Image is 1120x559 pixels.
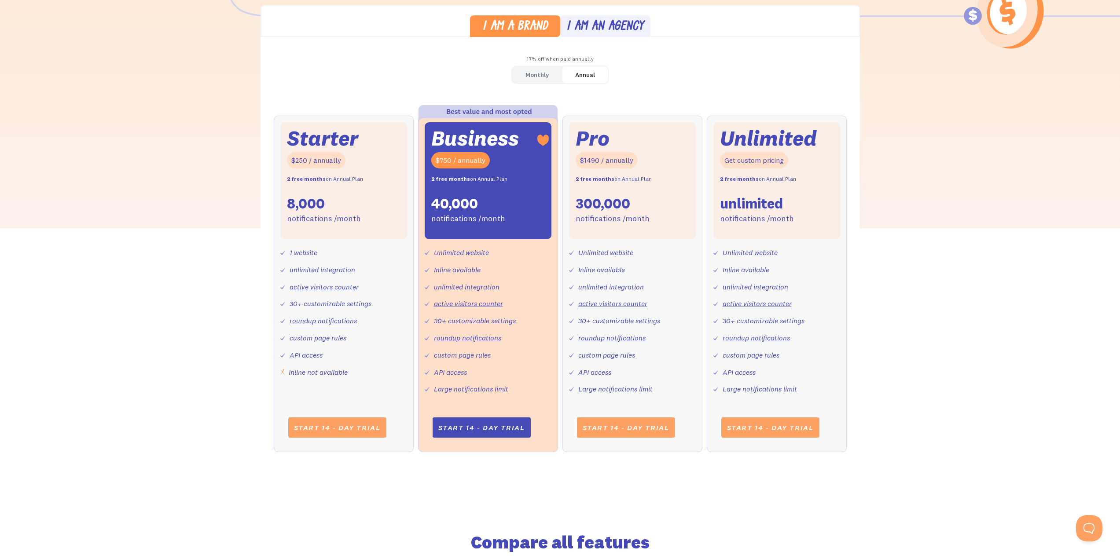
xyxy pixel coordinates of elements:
div: Inline not available [289,366,348,379]
div: notifications /month [576,212,650,225]
div: API access [434,366,467,379]
div: on Annual Plan [287,173,363,186]
a: Start 14 - day trial [288,417,386,438]
div: Pro [576,129,610,148]
a: Start 14 - day trial [721,417,819,438]
div: custom page rules [434,349,491,362]
div: I am a brand [482,21,548,33]
div: unlimited integration [290,263,355,276]
h2: Compare all features [375,535,745,551]
div: API access [290,349,323,362]
div: Large notifications limit [578,383,653,395]
div: 30+ customizable settings [723,314,804,327]
a: roundup notifications [434,333,501,342]
a: active visitors counter [723,299,792,308]
div: 300,000 [576,194,630,213]
a: roundup notifications [578,333,646,342]
div: API access [723,366,756,379]
a: Start 14 - day trial [577,417,675,438]
div: $250 / annually [287,152,345,168]
strong: 2 free months [720,175,759,182]
div: Large notifications limit [434,383,508,395]
div: 1 website [290,246,317,259]
div: 30+ customizable settings [434,314,516,327]
strong: 2 free months [576,175,614,182]
div: custom page rules [723,349,779,362]
strong: 2 free months [287,175,326,182]
div: $1490 / annually [576,152,638,168]
div: API access [578,366,611,379]
div: unlimited integration [578,281,644,293]
div: 17% off when paid annually [261,53,860,66]
div: Monthly [525,69,549,81]
div: Unlimited website [578,246,633,259]
a: active visitors counter [578,299,647,308]
div: on Annual Plan [431,173,507,186]
div: 30+ customizable settings [578,314,660,327]
div: on Annual Plan [576,173,652,186]
div: Unlimited [720,129,817,148]
div: Business [431,129,519,148]
div: custom page rules [290,332,346,344]
a: active visitors counter [434,299,503,308]
div: notifications /month [287,212,361,225]
div: unlimited [720,194,783,213]
div: notifications /month [431,212,505,225]
div: Get custom pricing [720,152,788,168]
a: active visitors counter [290,282,359,291]
a: roundup notifications [723,333,790,342]
strong: 2 free months [431,175,470,182]
div: Inline available [434,263,481,276]
div: 40,000 [431,194,478,213]
div: Unlimited website [434,246,489,259]
div: Annual [575,69,595,81]
div: notifications /month [720,212,794,225]
div: 8,000 [287,194,325,213]
div: Unlimited website [723,246,778,259]
div: $750 / annually [431,152,490,168]
a: Start 14 - day trial [433,417,531,438]
iframe: Toggle Customer Support [1076,515,1102,541]
div: on Annual Plan [720,173,796,186]
div: 30+ customizable settings [290,297,371,310]
div: unlimited integration [434,281,499,293]
a: roundup notifications [290,316,357,325]
div: Inline available [723,263,769,276]
div: unlimited integration [723,281,788,293]
div: custom page rules [578,349,635,362]
div: Large notifications limit [723,383,797,395]
div: Starter [287,129,358,148]
div: I am an agency [566,21,644,33]
div: Inline available [578,263,625,276]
